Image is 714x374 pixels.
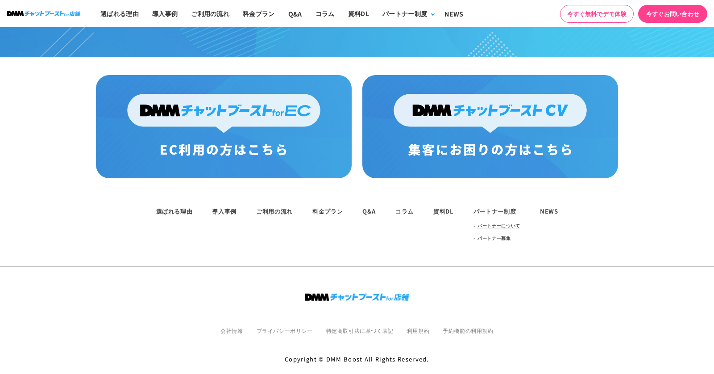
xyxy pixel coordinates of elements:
a: NEWS [540,207,558,215]
a: 今すぐ無料でデモ体験 [560,5,634,23]
a: 選ばれる理由 [156,207,193,215]
a: コラム [395,207,414,215]
div: パートナー制度 [473,207,520,216]
a: Q&A [362,207,376,215]
img: ロゴ [7,11,80,16]
a: プライバシーポリシー [257,327,313,334]
div: パートナー制度 [382,9,427,18]
a: 料金プラン [312,207,343,215]
a: パートナーについて [477,219,520,232]
a: 今すぐお問い合わせ [638,5,707,23]
a: 資料DL [433,207,454,215]
a: 予約機能の利用規約 [443,327,493,334]
a: 会社情報 [220,327,243,334]
a: 利用規約 [407,327,429,334]
a: パートナー募集 [477,232,511,244]
a: 導入事例 [212,207,237,215]
img: ロゴ [305,294,409,301]
a: ご利用の流れ [256,207,293,215]
a: 特定商取引法に基づく表記 [326,327,394,334]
